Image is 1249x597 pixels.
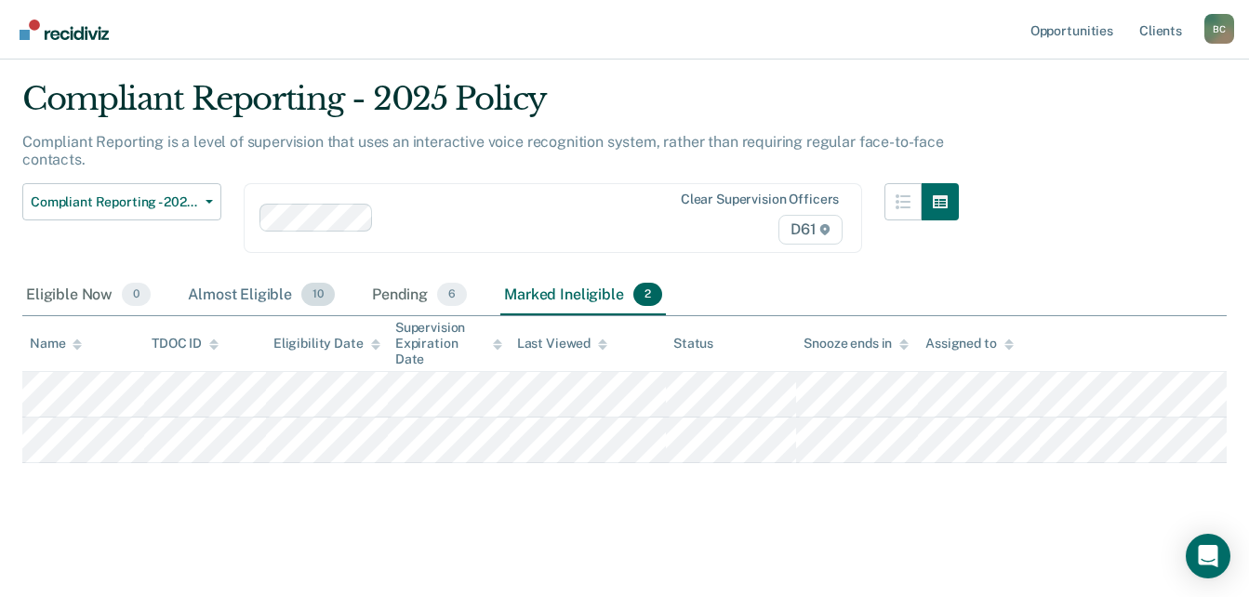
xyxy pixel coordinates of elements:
div: Compliant Reporting - 2025 Policy [22,80,959,133]
div: TDOC ID [152,336,219,352]
button: Profile dropdown button [1204,14,1234,44]
div: Assigned to [925,336,1013,352]
div: Pending6 [368,275,471,316]
div: Status [673,336,713,352]
img: Recidiviz [20,20,109,40]
div: Marked Ineligible2 [500,275,666,316]
div: Last Viewed [517,336,607,352]
div: B C [1204,14,1234,44]
div: Supervision Expiration Date [395,320,502,366]
span: 6 [437,283,467,307]
div: Name [30,336,82,352]
span: Compliant Reporting - 2025 Policy [31,194,198,210]
button: Compliant Reporting - 2025 Policy [22,183,221,220]
div: Snooze ends in [804,336,909,352]
div: Eligibility Date [273,336,380,352]
span: 0 [122,283,151,307]
div: Eligible Now0 [22,275,154,316]
span: D61 [778,215,843,245]
div: Almost Eligible10 [184,275,339,316]
div: Clear supervision officers [681,192,839,207]
div: Open Intercom Messenger [1186,534,1230,578]
span: 10 [301,283,335,307]
span: 2 [633,283,662,307]
p: Compliant Reporting is a level of supervision that uses an interactive voice recognition system, ... [22,133,944,168]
